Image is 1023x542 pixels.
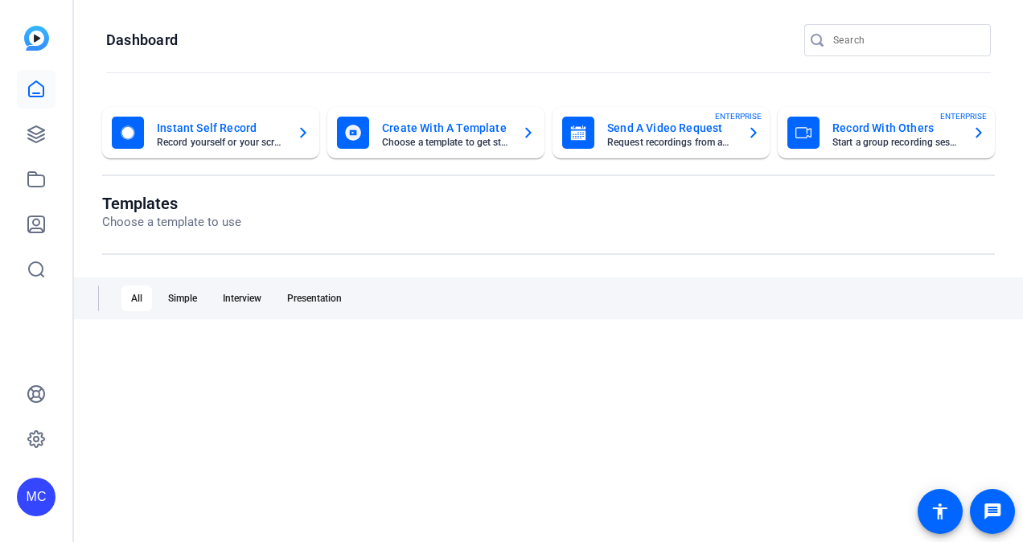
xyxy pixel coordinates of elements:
[382,118,509,138] mat-card-title: Create With A Template
[327,107,544,158] button: Create With A TemplateChoose a template to get started
[17,478,55,516] div: MC
[940,110,987,122] span: ENTERPRISE
[277,285,351,311] div: Presentation
[607,138,734,147] mat-card-subtitle: Request recordings from anyone, anywhere
[832,138,959,147] mat-card-subtitle: Start a group recording session
[715,110,762,122] span: ENTERPRISE
[102,194,241,213] h1: Templates
[213,285,271,311] div: Interview
[102,213,241,232] p: Choose a template to use
[607,118,734,138] mat-card-title: Send A Video Request
[778,107,995,158] button: Record With OthersStart a group recording sessionENTERPRISE
[24,26,49,51] img: blue-gradient.svg
[121,285,152,311] div: All
[931,502,950,521] mat-icon: accessibility
[102,107,319,158] button: Instant Self RecordRecord yourself or your screen
[382,138,509,147] mat-card-subtitle: Choose a template to get started
[158,285,207,311] div: Simple
[157,118,284,138] mat-card-title: Instant Self Record
[983,502,1002,521] mat-icon: message
[106,31,178,50] h1: Dashboard
[157,138,284,147] mat-card-subtitle: Record yourself or your screen
[832,118,959,138] mat-card-title: Record With Others
[553,107,770,158] button: Send A Video RequestRequest recordings from anyone, anywhereENTERPRISE
[833,31,978,50] input: Search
